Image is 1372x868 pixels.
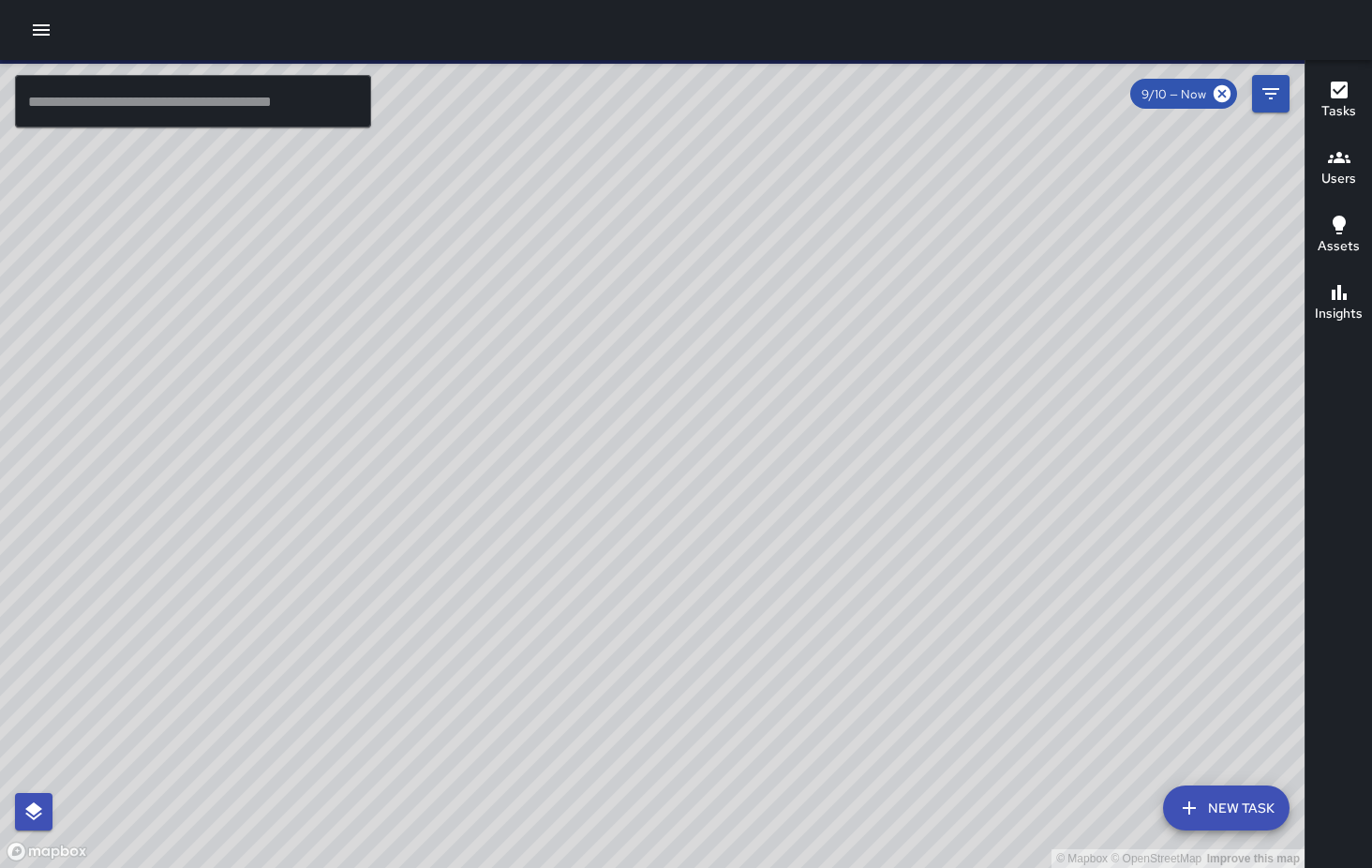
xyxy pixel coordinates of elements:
[1321,101,1356,122] h6: Tasks
[1315,304,1363,324] h6: Insights
[1318,236,1360,257] h6: Assets
[1252,75,1290,112] button: Filters
[1130,86,1217,102] span: 9/10 — Now
[1305,202,1372,270] button: Assets
[1305,135,1372,202] button: Users
[1163,786,1290,831] button: New Task
[1130,79,1237,109] div: 9/10 — Now
[1305,270,1372,337] button: Insights
[1305,67,1372,135] button: Tasks
[1321,169,1356,189] h6: Users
